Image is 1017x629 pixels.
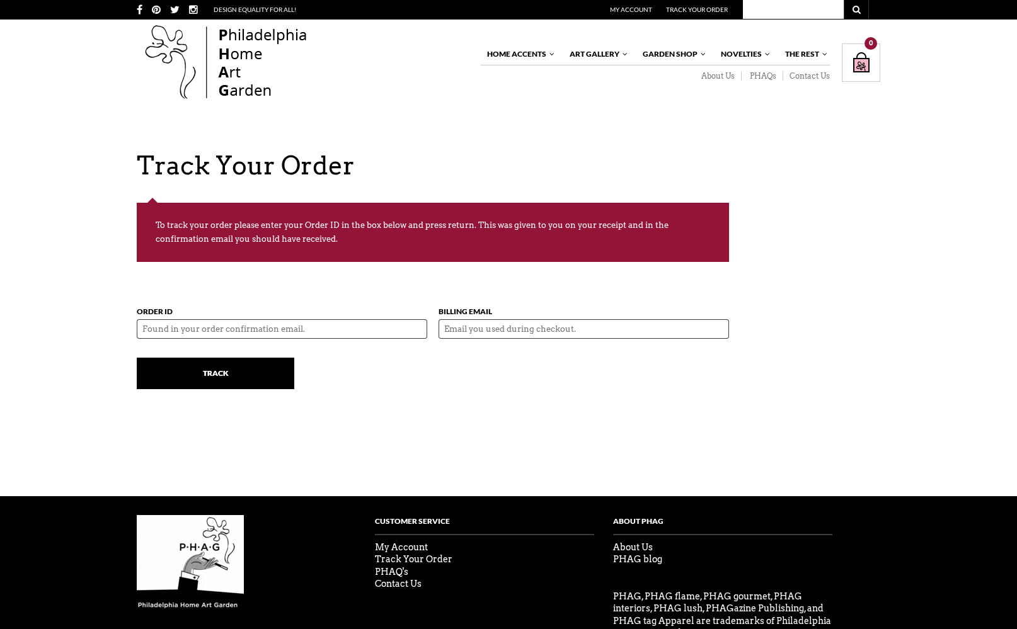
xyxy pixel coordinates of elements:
a: Contact Us [375,579,422,589]
h4: About PHag [613,515,832,535]
input: Track [137,358,294,389]
a: PHAQ's [375,567,408,577]
h4: Customer Service [375,515,594,535]
input: Email you used during checkout. [439,319,729,339]
a: The Rest [779,43,829,65]
div: 0 [865,37,877,50]
a: My Account [375,542,428,552]
a: Contact Us [783,71,830,81]
label: Order ID [137,295,427,319]
input: Found in your order confirmation email. [137,319,427,339]
img: phag-logo-compressor.gif [137,515,244,609]
label: Billing Email [439,295,729,319]
a: Home Accents [481,43,556,65]
a: Track Your Order [666,6,728,13]
a: Novelties [715,43,771,65]
h1: Track Your Order [137,150,893,181]
a: Art Gallery [563,43,629,65]
a: Garden Shop [636,43,707,65]
a: About Us [613,542,653,552]
a: PHAG blog [613,554,662,564]
a: PHAQs [742,71,783,81]
p: To track your order please enter your Order ID in the box below and press return. This was given ... [137,203,729,262]
a: Track Your Order [375,554,452,564]
a: My Account [610,6,652,13]
a: About Us [693,71,742,81]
